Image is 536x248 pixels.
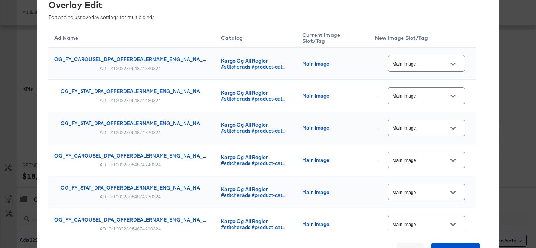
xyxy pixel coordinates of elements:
[54,35,88,41] span: Ad Name
[61,120,200,126] div: OG_FY_STAT_DPA_OFFERDEALERNAME_ENG_NA_NA_NA
[447,90,459,102] button: Open
[61,88,200,94] div: OG_FY_STAT_DPA_OFFERDEALERNAME_ENG_NA_NA_NA
[221,35,252,41] span: Catalog
[100,194,161,200] div: AD ID: 120228054874270324
[100,162,161,168] div: AD ID: 120228054874240324
[296,26,369,48] th: Current Image Slot/Tag
[54,153,206,159] div: OG_FY_CAROUSEL_DPA_OFFERDEALERNAME_ENG_NA_NA_...
[100,129,161,135] div: AD ID: 120228054874370324
[302,157,360,163] div: Main image
[221,58,287,70] div: Kargo Og All Region #stitcherads #product-cat...
[221,186,287,198] div: Kargo Og All Region #stitcherads #product-cat...
[221,218,287,230] div: Kargo Og All Region #stitcherads #product-cat...
[61,185,200,191] div: OG_FY_STAT_DPA_OFFERDEALERNAME_ENG_NA_NA_NA
[100,226,161,232] div: AD ID: 120228054874210324
[221,122,287,134] div: Kargo Og All Region #stitcherads #product-cat...
[100,97,161,103] div: AD ID: 120228054874480324
[54,56,206,62] div: OG_FY_CAROUSEL_DPA_OFFERDEALERNAME_ENG_NA_NA_...
[221,90,287,102] div: Kargo Og All Region #stitcherads #product-cat...
[302,221,360,227] div: Main image
[221,154,287,166] div: Kargo Og All Region #stitcherads #product-cat...
[302,61,360,67] div: Main image
[447,187,459,198] button: Open
[447,219,459,230] button: Open
[302,189,360,195] div: Main image
[447,123,459,134] button: Open
[302,125,360,131] div: Main image
[302,93,360,99] div: Main image
[100,65,161,71] div: AD ID: 120228054874340324
[447,58,459,70] button: Open
[54,217,206,223] div: OG_FY_CAROUSEL_DPA_OFFERDEALERNAME_ENG_NA_NA_...
[447,155,459,166] button: Open
[369,26,476,48] th: New Image Slot/Tag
